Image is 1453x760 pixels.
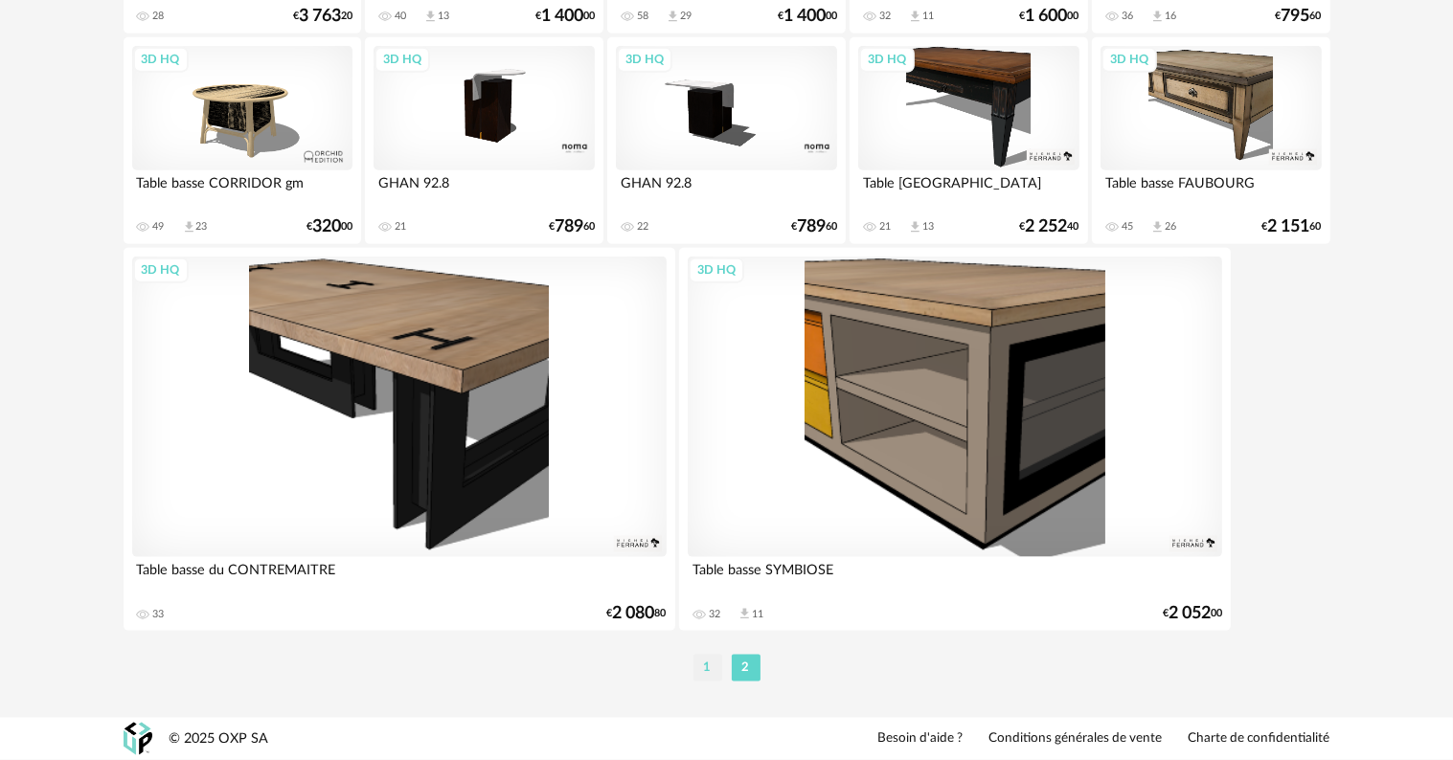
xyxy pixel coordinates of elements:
[1276,10,1322,23] div: € 60
[738,607,752,621] span: Download icon
[778,10,837,23] div: € 00
[365,37,602,244] a: 3D HQ GHAN 92.8 21 €78960
[1268,220,1310,234] span: 2 151
[879,10,891,23] div: 32
[1169,607,1211,620] span: 2 052
[783,10,826,23] span: 1 400
[535,10,595,23] div: € 00
[1101,47,1157,72] div: 3D HQ
[132,170,352,209] div: Table basse CORRIDOR gm
[1150,220,1165,235] span: Download icon
[679,248,1231,631] a: 3D HQ Table basse SYMBIOSE 32 Download icon 11 €2 05200
[196,220,208,234] div: 23
[182,220,196,235] span: Download icon
[374,170,594,209] div: GHAN 92.8
[1101,170,1321,209] div: Table basse FAUBOURG
[312,220,341,234] span: 320
[1020,10,1079,23] div: € 00
[133,257,189,282] div: 3D HQ
[124,248,675,631] a: 3D HQ Table basse du CONTREMAITRE 33 €2 08080
[306,220,352,234] div: € 00
[1020,220,1079,234] div: € 40
[617,47,672,72] div: 3D HQ
[1282,10,1310,23] span: 795
[666,10,680,24] span: Download icon
[908,220,922,235] span: Download icon
[878,730,964,748] a: Besoin d'aide ?
[613,607,655,620] span: 2 080
[680,10,692,23] div: 29
[989,730,1163,748] a: Conditions générales de vente
[689,257,744,282] div: 3D HQ
[1262,220,1322,234] div: € 60
[395,220,406,234] div: 21
[153,608,165,621] div: 33
[1189,730,1330,748] a: Charte de confidentialité
[1026,10,1068,23] span: 1 600
[299,10,341,23] span: 3 763
[797,220,826,234] span: 789
[850,37,1087,244] a: 3D HQ Table [GEOGRAPHIC_DATA] 21 Download icon 13 €2 25240
[616,170,836,209] div: GHAN 92.8
[752,608,763,621] div: 11
[1150,10,1165,24] span: Download icon
[438,10,449,23] div: 13
[1122,10,1133,23] div: 36
[791,220,837,234] div: € 60
[1163,607,1222,620] div: € 00
[688,557,1222,595] div: Table basse SYMBIOSE
[423,10,438,24] span: Download icon
[395,10,406,23] div: 40
[1026,220,1068,234] span: 2 252
[541,10,583,23] span: 1 400
[555,220,583,234] span: 789
[693,655,722,682] li: 1
[153,220,165,234] div: 49
[170,730,269,749] div: © 2025 OXP SA
[375,47,430,72] div: 3D HQ
[858,170,1078,209] div: Table [GEOGRAPHIC_DATA]
[1092,37,1329,244] a: 3D HQ Table basse FAUBOURG 45 Download icon 26 €2 15160
[124,723,152,756] img: OXP
[709,608,720,621] div: 32
[922,10,934,23] div: 11
[607,607,667,620] div: € 80
[124,37,361,244] a: 3D HQ Table basse CORRIDOR gm 49 Download icon 23 €32000
[1165,220,1176,234] div: 26
[859,47,915,72] div: 3D HQ
[637,10,648,23] div: 58
[732,655,761,682] li: 2
[879,220,891,234] div: 21
[607,37,845,244] a: 3D HQ GHAN 92.8 22 €78960
[549,220,595,234] div: € 60
[922,220,934,234] div: 13
[132,557,667,595] div: Table basse du CONTREMAITRE
[1165,10,1176,23] div: 16
[153,10,165,23] div: 28
[293,10,352,23] div: € 20
[133,47,189,72] div: 3D HQ
[908,10,922,24] span: Download icon
[637,220,648,234] div: 22
[1122,220,1133,234] div: 45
